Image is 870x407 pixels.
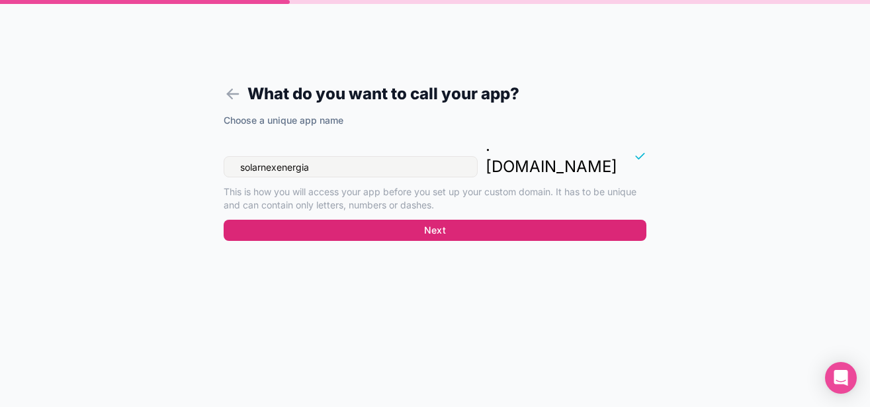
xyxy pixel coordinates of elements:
p: This is how you will access your app before you set up your custom domain. It has to be unique an... [224,185,646,212]
input: solarnexenergia [224,156,478,177]
p: . [DOMAIN_NAME] [486,135,617,177]
label: Choose a unique app name [224,114,343,127]
div: Open Intercom Messenger [825,362,857,394]
h1: What do you want to call your app? [224,82,646,106]
button: Next [224,220,646,241]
